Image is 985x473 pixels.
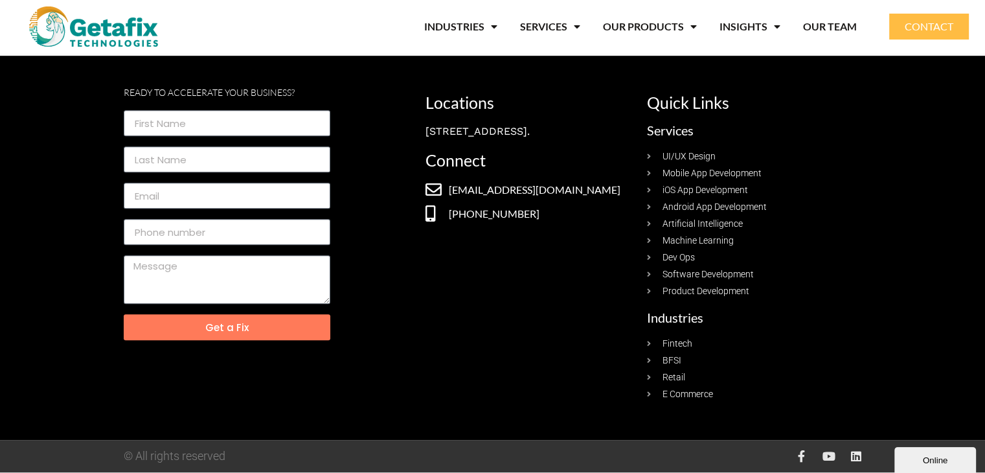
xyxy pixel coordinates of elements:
[425,124,634,139] div: [STREET_ADDRESS].
[905,21,953,32] span: CONTACT
[659,167,762,180] span: Mobile App Development
[194,12,857,41] nav: Menu
[659,268,754,281] span: Software Development
[659,251,695,264] span: Dev Ops
[124,146,330,172] input: Last Name
[603,12,697,41] a: OUR PRODUCTS
[425,205,634,222] a: [PHONE_NUMBER]
[520,12,580,41] a: SERVICES
[647,234,855,248] a: Machine Learning
[659,337,692,351] span: Fintech
[647,200,855,214] a: Android App Development
[647,311,855,324] h2: Industries
[647,95,855,111] h2: Quick Links
[446,206,539,222] span: [PHONE_NUMBER]
[647,268,855,281] a: Software Development
[659,200,767,214] span: Android App Development
[124,88,330,97] p: Ready to Accelerate your business?
[647,284,855,298] a: Product Development
[889,14,969,40] a: CONTACT
[446,182,620,198] span: [EMAIL_ADDRESS][DOMAIN_NAME]
[5,5,189,15] span: Welcome to Getafix! How can I help you [DATE]!
[647,337,855,351] a: Fintech
[29,6,158,47] img: web and mobile application development company
[647,354,855,367] a: BFSI
[124,219,330,245] input: Only numbers and phone characters (#, -, *, etc) are accepted.
[659,183,748,197] span: iOS App Development
[647,183,855,197] a: iOS App Development
[124,110,330,351] form: footer Form
[647,167,855,180] a: Mobile App Development
[124,183,330,209] input: Email
[124,314,330,340] button: Get a Fix
[659,354,681,367] span: BFSI
[124,110,330,136] input: First Name
[5,5,238,16] div: Welcome to Getafix! How can I help you [DATE]!
[647,387,855,401] a: E Commerce
[205,323,249,332] span: Get a Fix
[425,181,634,198] a: [EMAIL_ADDRESS][DOMAIN_NAME]
[745,259,979,441] iframe: chat widget
[719,12,780,41] a: INSIGHTS
[659,371,685,384] span: Retail
[647,217,855,231] a: Artificial Intelligence
[659,284,749,298] span: Product Development
[424,12,497,41] a: INDUSTRIES
[425,152,634,168] h2: Connect
[647,150,855,163] a: UI/UX Design
[647,251,855,264] a: Dev Ops
[659,387,713,401] span: E Commerce
[894,444,979,473] iframe: chat widget
[425,95,634,111] h2: Locations
[659,217,743,231] span: Artificial Intelligence
[124,450,493,462] p: © All rights reserved
[803,12,857,41] a: OUR TEAM
[659,150,716,163] span: UI/UX Design
[647,371,855,384] a: Retail
[647,124,855,137] h2: Services
[659,234,734,248] span: Machine Learning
